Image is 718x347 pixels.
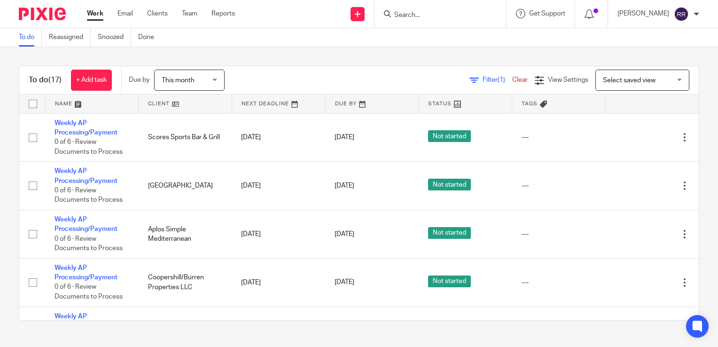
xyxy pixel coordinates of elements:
a: Work [87,9,103,18]
span: Select saved view [603,77,656,84]
span: 0 of 6 · Review Documents to Process [55,284,123,300]
a: Clients [147,9,168,18]
span: [DATE] [335,134,354,141]
td: [DATE] [232,113,325,162]
a: Reassigned [49,28,91,47]
a: Team [182,9,197,18]
span: 0 of 6 · Review Documents to Process [55,236,123,252]
td: [DATE] [232,210,325,259]
div: --- [522,229,596,239]
td: [DATE] [232,162,325,210]
img: Pixie [19,8,66,20]
td: [DATE] [232,258,325,307]
a: Weekly AP Processing/Payment [55,168,117,184]
a: Weekly AP Processing/Payment [55,120,117,136]
a: Snoozed [98,28,131,47]
td: Aplos Simple Mediterranean [139,210,232,259]
span: (17) [48,76,62,84]
span: Not started [428,276,471,287]
span: [DATE] [335,279,354,286]
span: Filter [483,77,512,83]
h1: To do [29,75,62,85]
img: svg%3E [674,7,689,22]
p: [PERSON_NAME] [617,9,669,18]
a: + Add task [71,70,112,91]
span: View Settings [548,77,588,83]
span: Not started [428,227,471,239]
p: Due by [129,75,149,85]
a: To do [19,28,42,47]
span: Tags [522,101,538,106]
div: --- [522,278,596,287]
a: Done [138,28,161,47]
span: 0 of 6 · Review Documents to Process [55,187,123,204]
span: (1) [498,77,505,83]
a: Clear [512,77,528,83]
a: Email [117,9,133,18]
div: --- [522,133,596,142]
a: Weekly AP Processing/Payment [55,265,117,281]
a: Reports [211,9,235,18]
div: --- [522,181,596,190]
a: Weekly AP Processing/Payment [55,216,117,232]
span: 0 of 6 · Review Documents to Process [55,139,123,155]
span: Not started [428,179,471,190]
input: Search [393,11,478,20]
a: Weekly AP Processing/Payment [55,313,117,329]
td: Scores Sports Bar & Grill [139,113,232,162]
span: This month [162,77,195,84]
span: [DATE] [335,182,354,189]
span: Not started [428,130,471,142]
td: [GEOGRAPHIC_DATA] [139,162,232,210]
td: Coopershill/Burren Properties LLC [139,258,232,307]
span: Get Support [529,10,565,17]
span: [DATE] [335,231,354,237]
